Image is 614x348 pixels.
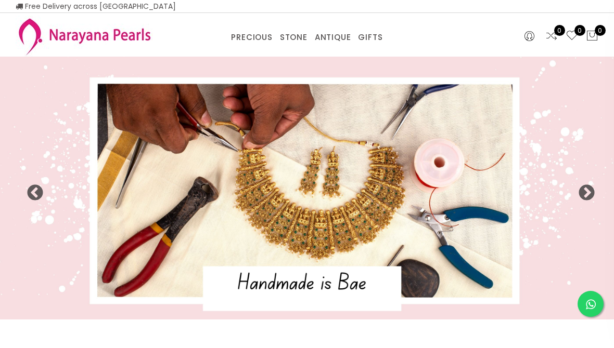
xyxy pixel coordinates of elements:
a: 0 [566,30,578,43]
a: ANTIQUE [315,30,351,45]
a: 0 [545,30,558,43]
a: STONE [280,30,308,45]
a: GIFTS [358,30,382,45]
span: 0 [554,25,565,36]
a: PRECIOUS [231,30,272,45]
button: Next [578,184,588,195]
span: 0 [574,25,585,36]
span: 0 [595,25,606,36]
span: Free Delivery across [GEOGRAPHIC_DATA] [16,1,176,11]
button: Previous [26,184,36,195]
button: 0 [586,30,598,43]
